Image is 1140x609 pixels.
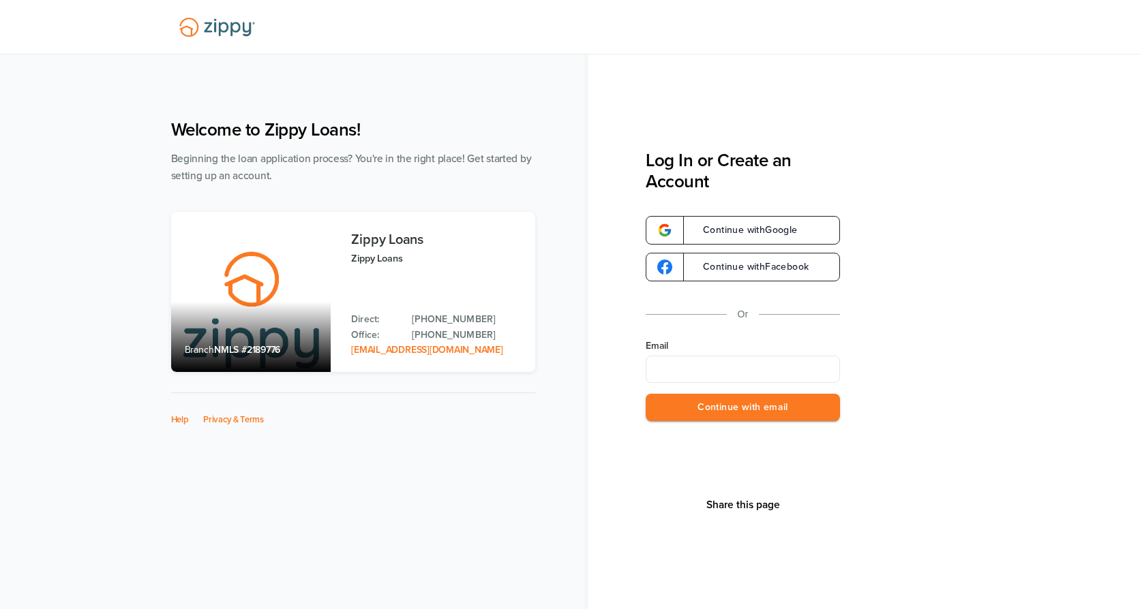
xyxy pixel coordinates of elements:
span: Continue with Facebook [689,262,809,272]
p: Direct: [351,312,398,327]
img: google-logo [657,260,672,275]
a: Office Phone: 512-975-2947 [412,328,521,343]
input: Email Address [646,356,840,383]
img: Lender Logo [171,12,263,43]
a: google-logoContinue withGoogle [646,216,840,245]
h3: Log In or Create an Account [646,150,840,192]
h1: Welcome to Zippy Loans! [171,119,535,140]
span: Beginning the loan application process? You're in the right place! Get started by setting up an a... [171,153,532,182]
button: Share This Page [702,498,784,512]
p: Zippy Loans [351,251,521,266]
button: Continue with email [646,394,840,422]
label: Email [646,339,840,353]
p: Or [738,306,749,323]
a: Direct Phone: 512-975-2947 [412,312,521,327]
p: Office: [351,328,398,343]
span: Branch [185,344,215,356]
img: google-logo [657,223,672,238]
a: Help [171,414,189,425]
span: NMLS #2189776 [214,344,280,356]
a: google-logoContinue withFacebook [646,253,840,281]
a: Email Address: zippyguide@zippymh.com [351,344,502,356]
span: Continue with Google [689,225,798,235]
h3: Zippy Loans [351,232,521,247]
a: Privacy & Terms [203,414,264,425]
